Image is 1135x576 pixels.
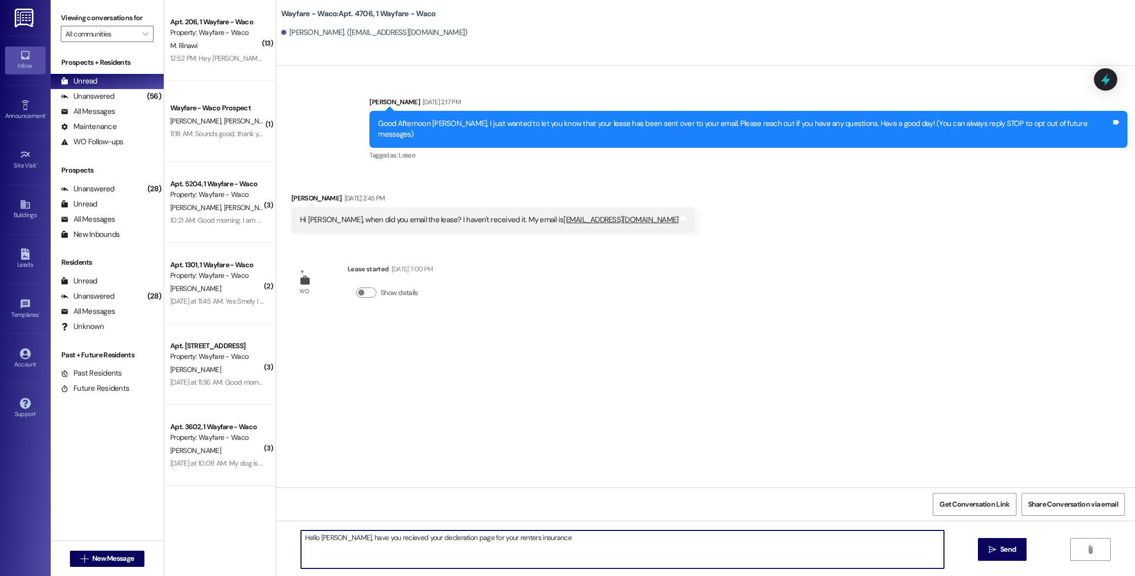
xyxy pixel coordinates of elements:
div: (28) [145,289,164,304]
div: [DATE] 7:00 PM [389,264,433,274]
button: Share Conversation via email [1022,493,1125,516]
div: Past + Future Residents [51,350,164,360]
div: Hi [PERSON_NAME], when did you email the lease? I haven't received it. My email is [300,215,679,225]
span: New Message [92,553,134,564]
img: ResiDesk Logo [15,9,35,27]
div: Unread [61,76,97,87]
div: Lease started [348,264,433,278]
span: [PERSON_NAME] [170,365,221,374]
div: Apt. 3505, 1 Wayfare - Waco [170,503,264,513]
div: Property: Wayfare - Waco [170,351,264,362]
div: Wayfare - Waco Prospect [170,103,264,113]
i:  [142,30,148,38]
div: Apt. 3602, 1 Wayfare - Waco [170,422,264,432]
div: All Messages [61,106,115,117]
div: [DATE] at 11:36 AM: Good morning [PERSON_NAME], this is a friendly reminder that pest control wil... [170,378,1078,387]
span: • [36,160,38,168]
a: Account [5,345,46,373]
div: Unread [61,276,97,286]
button: New Message [70,551,145,567]
span: [PERSON_NAME] [170,284,221,293]
div: WO [299,286,309,297]
i:  [1086,546,1094,554]
button: Get Conversation Link [933,493,1016,516]
div: Unknown [61,321,104,332]
div: [DATE] 2:17 PM [420,97,461,107]
div: (28) [145,181,164,197]
span: [PERSON_NAME] [170,446,221,455]
div: 10:21 AM: Good morning. I am not trying to be a pain, but I was curious if the pest control is st... [170,216,918,225]
div: Past Residents [61,368,122,379]
div: Unanswered [61,291,115,302]
textarea: Hello [PERSON_NAME], have you recieved your decleration page for your renters insurance [301,530,944,568]
div: WO Follow-ups [61,137,123,147]
a: Inbox [5,47,46,74]
div: [PERSON_NAME] [291,193,695,207]
div: Prospects [51,165,164,176]
div: [DATE] at 10:08 AM: My dog is secure in my bedroom. I just want to know now when he will stop by ... [170,459,545,468]
div: [DATE] 2:45 PM [342,193,385,203]
span: Send [1000,544,1016,555]
div: Property: Wayfare - Waco [170,27,264,38]
div: Apt. [STREET_ADDRESS] [170,341,264,351]
span: [PERSON_NAME] [170,116,224,126]
span: • [39,310,41,317]
div: Prospects + Residents [51,57,164,68]
input: All communities [65,26,137,42]
div: Unread [61,199,97,210]
div: Apt. 206, 1 Wayfare - Waco [170,17,264,27]
span: [PERSON_NAME] [223,116,274,126]
div: [PERSON_NAME] [369,97,1127,111]
a: [EMAIL_ADDRESS][DOMAIN_NAME] [563,215,678,225]
a: Leads [5,245,46,273]
div: Property: Wayfare - Waco [170,432,264,443]
div: All Messages [61,214,115,225]
div: Good Afternoon [PERSON_NAME], I just wanted to let you know that your lease has been sent over to... [378,118,1111,140]
i:  [989,546,996,554]
span: [PERSON_NAME] [170,203,224,212]
div: 12:52 PM: Hey [PERSON_NAME]! Sorry man I didn't see this until [DATE]. How was it [DATE]? [170,54,434,63]
a: Buildings [5,196,46,223]
label: Show details [381,287,418,298]
button: Send [978,538,1027,561]
div: Apt. 1301, 1 Wayfare - Waco [170,260,264,270]
label: Viewing conversations for [61,10,154,26]
span: • [45,111,47,118]
div: 11:18 AM: Sounds good, thank you [PERSON_NAME]! Please reach out if you have any questions. [170,129,448,138]
div: Unanswered [61,91,115,102]
i:  [81,555,88,563]
a: Site Visit • [5,146,46,174]
div: Unanswered [61,184,115,194]
div: Tagged as: [369,148,1127,162]
div: Property: Wayfare - Waco [170,189,264,200]
b: Wayfare - Waco: Apt. 4706, 1 Wayfare - Waco [281,9,436,19]
div: All Messages [61,306,115,317]
div: Apt. 5204, 1 Wayfare - Waco [170,179,264,189]
span: M. Rinawi [170,41,198,50]
span: [PERSON_NAME] [223,203,274,212]
div: [PERSON_NAME]. ([EMAIL_ADDRESS][DOMAIN_NAME]) [281,27,468,38]
div: Property: Wayfare - Waco [170,270,264,281]
div: Residents [51,257,164,268]
div: [DATE] at 11:45 AM: Yes Smely I thanks you for the reminder I will be here or i will call to let ... [170,297,538,306]
div: (56) [144,89,164,104]
a: Templates • [5,296,46,323]
span: Lease [399,151,415,159]
span: Share Conversation via email [1028,499,1118,510]
div: New Inbounds [61,229,120,240]
a: Support [5,395,46,422]
div: Future Residents [61,383,129,394]
span: Get Conversation Link [939,499,1009,510]
div: Maintenance [61,121,117,132]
